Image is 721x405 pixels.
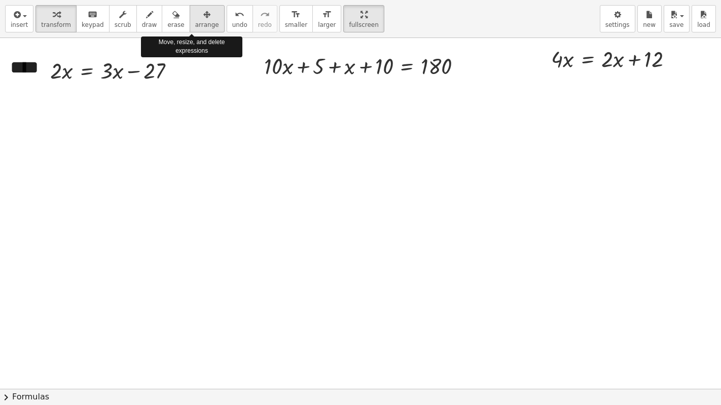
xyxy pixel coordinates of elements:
button: transform [35,5,77,32]
button: insert [5,5,33,32]
span: scrub [115,21,131,28]
span: arrange [195,21,219,28]
button: format_sizelarger [312,5,341,32]
span: larger [318,21,336,28]
button: undoundo [227,5,253,32]
span: settings [605,21,630,28]
span: keypad [82,21,104,28]
button: scrub [109,5,137,32]
i: keyboard [88,9,97,21]
span: new [643,21,656,28]
span: transform [41,21,71,28]
button: load [692,5,716,32]
i: redo [260,9,270,21]
button: format_sizesmaller [279,5,313,32]
span: load [697,21,710,28]
div: Move, resize, and delete expressions [141,36,242,57]
i: format_size [291,9,301,21]
span: erase [167,21,184,28]
span: save [669,21,683,28]
span: insert [11,21,28,28]
button: keyboardkeypad [76,5,110,32]
button: settings [600,5,635,32]
button: arrange [190,5,225,32]
button: erase [162,5,190,32]
button: draw [136,5,163,32]
span: redo [258,21,272,28]
button: redoredo [253,5,277,32]
span: fullscreen [349,21,378,28]
button: new [637,5,662,32]
button: save [664,5,690,32]
i: undo [235,9,244,21]
button: fullscreen [343,5,384,32]
span: smaller [285,21,307,28]
span: draw [142,21,157,28]
span: undo [232,21,247,28]
i: format_size [322,9,332,21]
